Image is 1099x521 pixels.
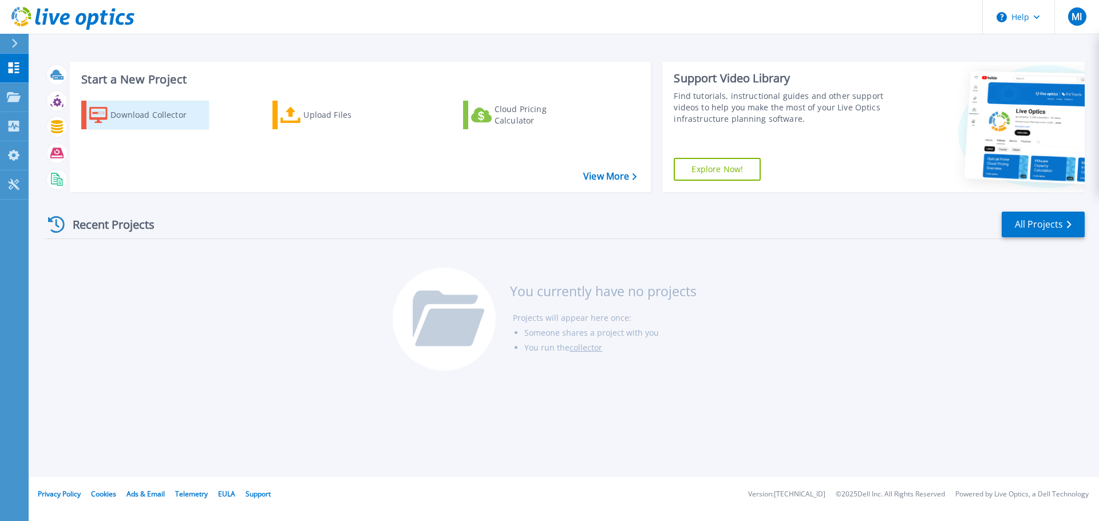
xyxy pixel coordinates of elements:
div: Download Collector [110,104,202,126]
a: Support [246,489,271,499]
span: MI [1072,12,1082,21]
a: Explore Now! [674,158,761,181]
li: © 2025 Dell Inc. All Rights Reserved [836,491,945,498]
a: Telemetry [175,489,208,499]
a: Download Collector [81,101,209,129]
a: collector [570,342,602,353]
a: View More [583,171,637,182]
div: Support Video Library [674,71,889,86]
li: Powered by Live Optics, a Dell Technology [955,491,1089,498]
a: Upload Files [272,101,400,129]
a: Cloud Pricing Calculator [463,101,591,129]
h3: You currently have no projects [510,285,697,297]
a: Ads & Email [126,489,165,499]
a: Cookies [91,489,116,499]
div: Find tutorials, instructional guides and other support videos to help you make the most of your L... [674,90,889,125]
li: You run the [524,340,697,355]
a: All Projects [1002,212,1085,237]
a: EULA [218,489,235,499]
li: Projects will appear here once: [513,311,697,325]
a: Privacy Policy [38,489,81,499]
h3: Start a New Project [81,73,637,86]
li: Someone shares a project with you [524,325,697,340]
div: Cloud Pricing Calculator [495,104,586,126]
li: Version: [TECHNICAL_ID] [748,491,825,498]
div: Recent Projects [44,210,170,238]
div: Upload Files [303,104,395,126]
